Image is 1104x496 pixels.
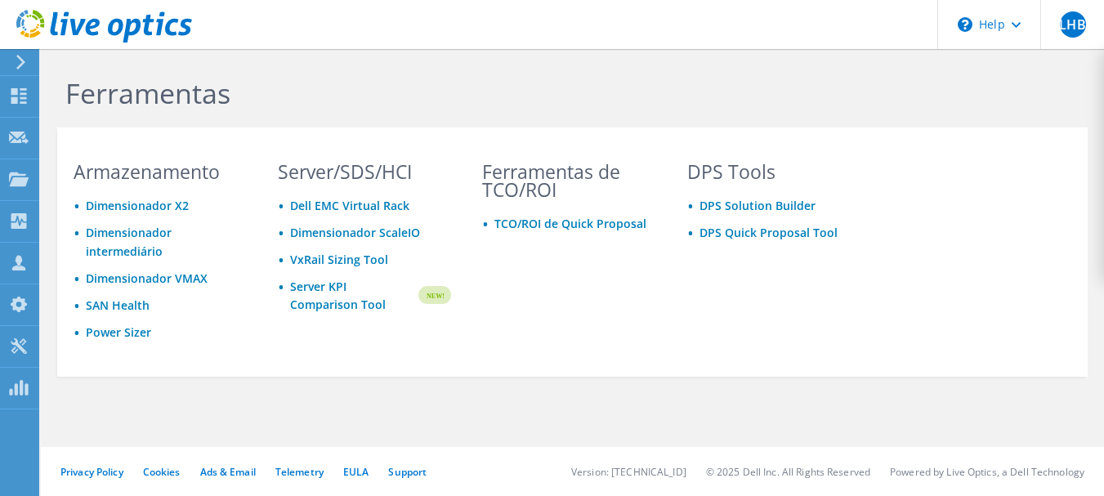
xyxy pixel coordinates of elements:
a: EULA [343,465,369,479]
a: Cookies [143,465,181,479]
a: Dimensionador VMAX [86,270,208,286]
a: Dell EMC Virtual Rack [290,198,409,213]
h1: Ferramentas [65,76,1071,110]
a: Support [388,465,427,479]
a: Ads & Email [200,465,256,479]
a: DPS Solution Builder [699,198,816,213]
a: SAN Health [86,297,150,313]
a: Dimensionador intermediário [86,225,172,259]
a: Dimensionador ScaleIO [290,225,420,240]
h3: Armazenamento [74,163,247,181]
a: Power Sizer [86,324,151,340]
a: TCO/ROI de Quick Proposal [494,216,646,231]
li: Powered by Live Optics, a Dell Technology [890,465,1084,479]
li: Version: [TECHNICAL_ID] [571,465,686,479]
li: © 2025 Dell Inc. All Rights Reserved [706,465,870,479]
a: Privacy Policy [60,465,123,479]
span: LHB [1060,11,1086,38]
img: new-badge.svg [416,276,451,315]
a: VxRail Sizing Tool [290,252,388,267]
svg: \n [958,17,972,32]
h3: DPS Tools [687,163,860,181]
a: Dimensionador X2 [86,198,189,213]
h3: Ferramentas de TCO/ROI [482,163,655,199]
a: Telemetry [275,465,324,479]
a: DPS Quick Proposal Tool [699,225,838,240]
a: Server KPI Comparison Tool [290,278,416,314]
h3: Server/SDS/HCI [278,163,451,181]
